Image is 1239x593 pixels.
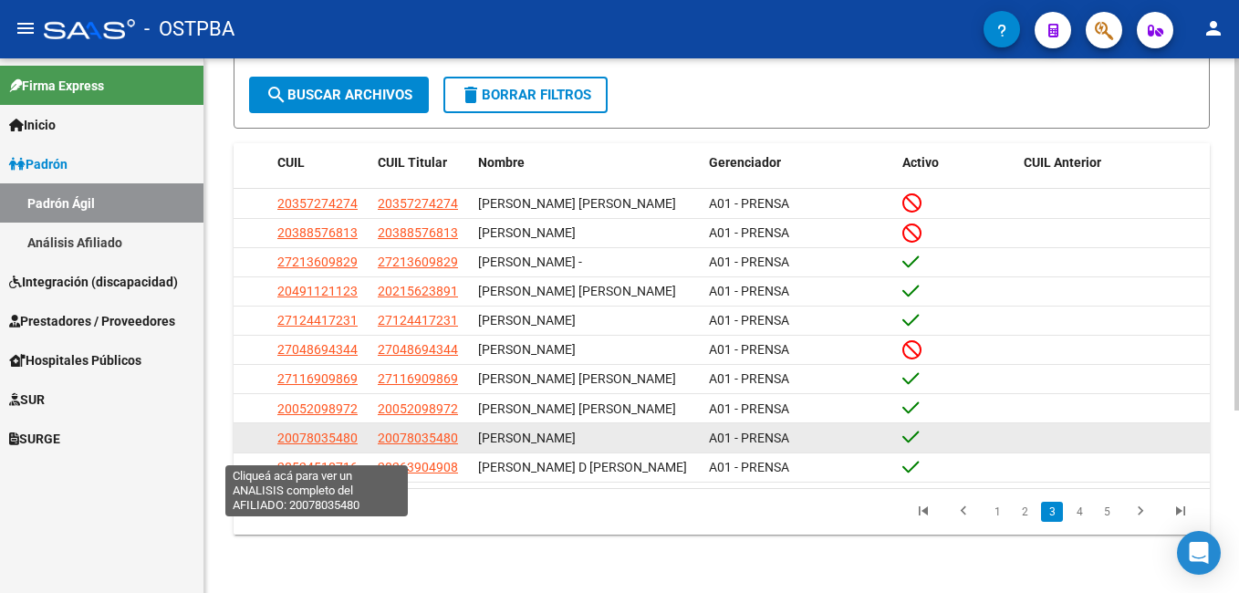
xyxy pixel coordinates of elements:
[460,84,482,106] mat-icon: delete
[709,255,789,269] span: A01 - PRENSA
[1038,496,1066,527] li: page 3
[478,313,576,328] span: [PERSON_NAME]
[895,143,1016,182] datatable-header-cell: Activo
[9,390,45,410] span: SUR
[478,460,687,474] span: [PERSON_NAME] D [PERSON_NAME]
[709,284,789,298] span: A01 - PRENSA
[478,255,582,269] span: [PERSON_NAME] -
[270,143,370,182] datatable-header-cell: CUIL
[478,196,676,211] span: [PERSON_NAME] [PERSON_NAME]
[478,284,676,298] span: [PERSON_NAME] [PERSON_NAME]
[902,155,939,170] span: Activo
[378,255,458,269] span: 27213609829
[277,342,358,357] span: 27048694344
[709,196,789,211] span: A01 - PRENSA
[478,401,676,416] span: [PERSON_NAME] [PERSON_NAME]
[1016,143,1211,182] datatable-header-cell: CUIL Anterior
[15,17,36,39] mat-icon: menu
[478,431,576,445] span: [PERSON_NAME]
[378,225,458,240] span: 20388576813
[1203,17,1224,39] mat-icon: person
[709,342,789,357] span: A01 - PRENSA
[986,502,1008,522] a: 1
[265,84,287,106] mat-icon: search
[277,284,358,298] span: 20491121123
[9,154,68,174] span: Padrón
[709,155,781,170] span: Gerenciador
[9,272,178,292] span: Integración (discapacidad)
[1066,496,1093,527] li: page 4
[471,143,702,182] datatable-header-cell: Nombre
[378,371,458,386] span: 27116909869
[1163,502,1198,522] a: go to last page
[709,225,789,240] span: A01 - PRENSA
[378,431,458,445] span: 20078035480
[1096,502,1118,522] a: 5
[277,431,358,445] span: 20078035480
[9,311,175,331] span: Prestadores / Proveedores
[946,502,981,522] a: go to previous page
[249,77,429,113] button: Buscar Archivos
[9,350,141,370] span: Hospitales Públicos
[709,460,789,474] span: A01 - PRENSA
[1123,502,1158,522] a: go to next page
[277,401,358,416] span: 20052098972
[1024,155,1101,170] span: CUIL Anterior
[378,460,458,474] span: 20263904908
[1011,496,1038,527] li: page 2
[378,155,447,170] span: CUIL Titular
[709,313,789,328] span: A01 - PRENSA
[478,155,525,170] span: Nombre
[1041,502,1063,522] a: 3
[9,429,60,449] span: SURGE
[984,496,1011,527] li: page 1
[234,489,426,535] div: 63 total
[906,502,941,522] a: go to first page
[378,284,458,298] span: 20215623891
[1177,531,1221,575] div: Open Intercom Messenger
[9,76,104,96] span: Firma Express
[370,143,471,182] datatable-header-cell: CUIL Titular
[709,371,789,386] span: A01 - PRENSA
[277,371,358,386] span: 27116909869
[1014,502,1036,522] a: 2
[378,401,458,416] span: 20052098972
[277,313,358,328] span: 27124417231
[277,225,358,240] span: 20388576813
[378,196,458,211] span: 20357274274
[443,77,608,113] button: Borrar Filtros
[378,313,458,328] span: 27124417231
[702,143,896,182] datatable-header-cell: Gerenciador
[478,225,576,240] span: [PERSON_NAME]
[9,115,56,135] span: Inicio
[1093,496,1120,527] li: page 5
[378,342,458,357] span: 27048694344
[478,371,676,386] span: [PERSON_NAME] [PERSON_NAME]
[277,255,358,269] span: 27213609829
[709,431,789,445] span: A01 - PRENSA
[277,460,358,474] span: 20524510716
[277,196,358,211] span: 20357274274
[265,87,412,103] span: Buscar Archivos
[478,342,576,357] span: [PERSON_NAME]
[277,155,305,170] span: CUIL
[460,87,591,103] span: Borrar Filtros
[709,401,789,416] span: A01 - PRENSA
[1068,502,1090,522] a: 4
[144,9,234,49] span: - OSTPBA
